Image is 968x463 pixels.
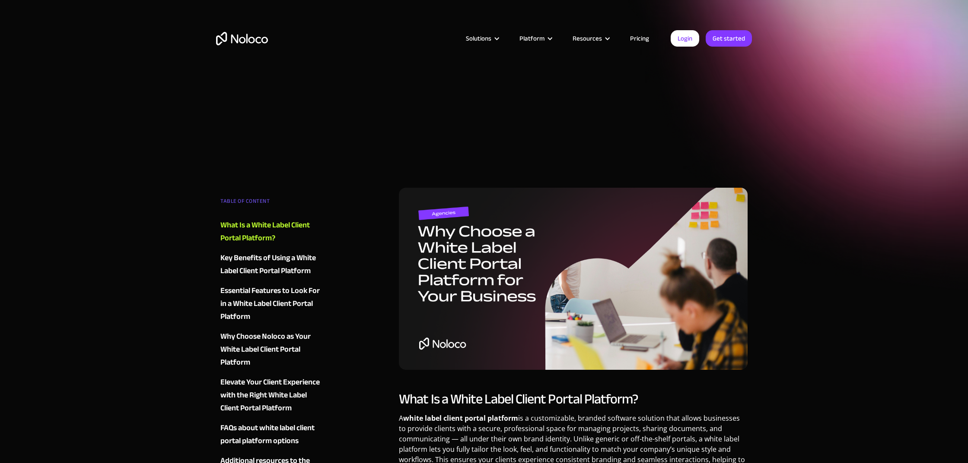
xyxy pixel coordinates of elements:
[706,30,752,47] a: Get started
[220,422,325,447] a: FAQs about white label client portal platform options
[519,33,544,44] div: Platform
[399,188,748,370] img: Why Choose a White Label Client Portal Platform for Your Business
[573,33,602,44] div: Resources
[671,30,699,47] a: Login
[220,252,325,277] a: Key Benefits of Using a White Label Client Portal Platform
[466,33,491,44] div: Solutions
[562,33,619,44] div: Resources
[220,219,325,245] a: What Is a White Label Client Portal Platform?
[220,376,325,415] a: Elevate Your Client Experience with the Right White Label Client Portal Platform
[399,391,748,408] h2: What Is a White Label Client Portal Platform?
[216,32,268,45] a: home
[220,330,325,369] a: Why Choose Noloco as Your White Label Client Portal Platform
[220,284,325,323] a: Essential Features to Look For in a White Label Client Portal Platform
[619,33,660,44] a: Pricing
[455,33,509,44] div: Solutions
[403,413,518,423] strong: white label client portal platform
[220,195,325,212] div: TABLE OF CONTENT
[509,33,562,44] div: Platform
